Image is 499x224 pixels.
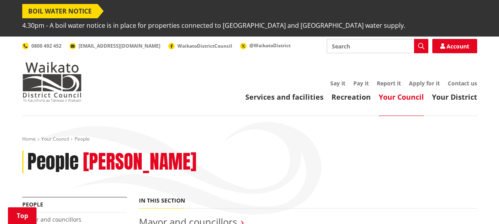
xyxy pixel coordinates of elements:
[79,42,160,49] span: [EMAIL_ADDRESS][DOMAIN_NAME]
[22,135,36,142] a: Home
[139,197,185,204] h5: In this section
[353,79,369,87] a: Pay it
[448,79,477,87] a: Contact us
[8,207,37,224] a: Top
[75,135,90,142] span: People
[409,79,440,87] a: Apply for it
[22,201,43,208] a: People
[432,39,477,53] a: Account
[240,42,291,49] a: @WaikatoDistrict
[327,39,428,53] input: Search input
[245,92,324,102] a: Services and facilities
[22,62,82,102] img: Waikato District Council - Te Kaunihera aa Takiwaa o Waikato
[22,136,477,143] nav: breadcrumb
[41,135,69,142] a: Your Council
[69,42,160,49] a: [EMAIL_ADDRESS][DOMAIN_NAME]
[27,151,79,174] h1: People
[330,79,345,87] a: Say it
[249,42,291,49] span: @WaikatoDistrict
[22,4,98,18] span: BOIL WATER NOTICE
[168,42,232,49] a: WaikatoDistrictCouncil
[31,42,62,49] span: 0800 492 452
[379,92,424,102] a: Your Council
[177,42,232,49] span: WaikatoDistrictCouncil
[22,216,81,223] a: Mayor and councillors
[22,42,62,49] a: 0800 492 452
[432,92,477,102] a: Your District
[377,79,401,87] a: Report it
[331,92,371,102] a: Recreation
[83,151,197,174] h2: [PERSON_NAME]
[22,18,405,33] span: 4.30pm - A boil water notice is in place for properties connected to [GEOGRAPHIC_DATA] and [GEOGR...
